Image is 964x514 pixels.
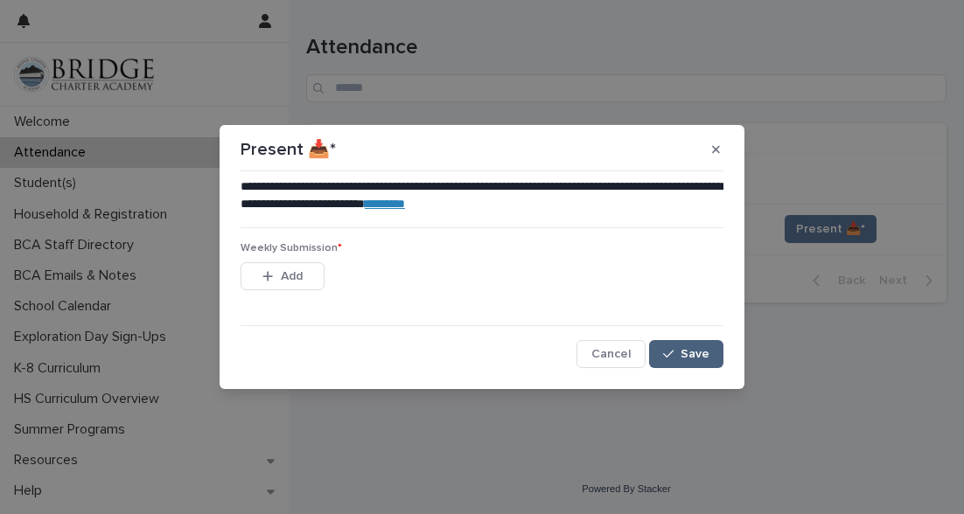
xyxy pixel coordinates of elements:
[281,270,303,282] span: Add
[591,348,631,360] span: Cancel
[576,340,646,368] button: Cancel
[241,243,342,254] span: Weekly Submission
[649,340,723,368] button: Save
[241,262,325,290] button: Add
[681,348,709,360] span: Save
[241,139,336,160] p: Present 📥*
